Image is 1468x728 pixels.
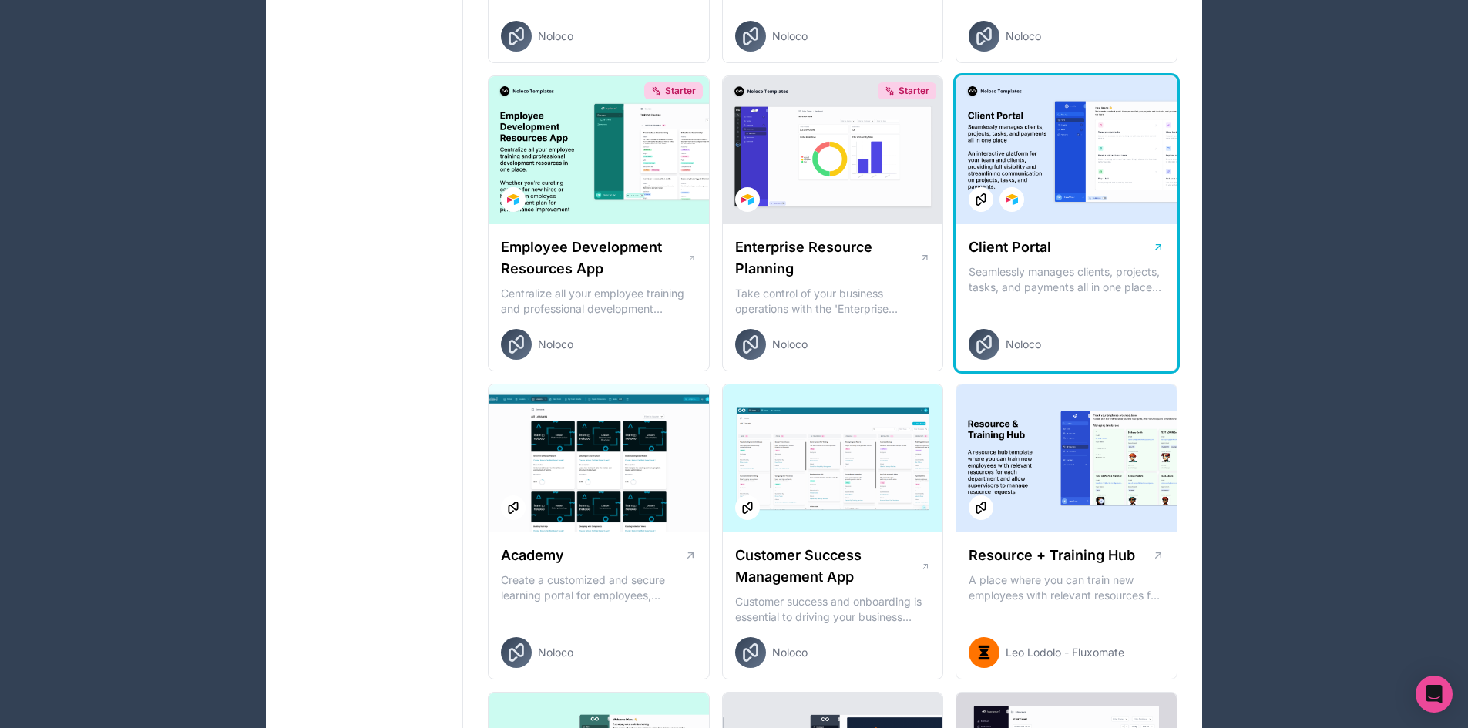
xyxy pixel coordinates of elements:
[1006,645,1124,660] span: Leo Lodolo - Fluxomate
[735,545,922,588] h1: Customer Success Management App
[969,237,1051,258] h1: Client Portal
[969,545,1135,566] h1: Resource + Training Hub
[1006,193,1018,206] img: Airtable Logo
[1006,337,1041,352] span: Noloco
[501,545,564,566] h1: Academy
[507,193,519,206] img: Airtable Logo
[735,237,919,280] h1: Enterprise Resource Planning
[665,85,696,97] span: Starter
[1006,29,1041,44] span: Noloco
[772,645,808,660] span: Noloco
[538,645,573,660] span: Noloco
[538,29,573,44] span: Noloco
[501,572,697,603] p: Create a customized and secure learning portal for employees, customers or partners. Organize les...
[735,286,931,317] p: Take control of your business operations with the 'Enterprise Resource Planning' template. This c...
[735,594,931,625] p: Customer success and onboarding is essential to driving your business forward and ensuring retent...
[969,264,1164,295] p: Seamlessly manages clients, projects, tasks, and payments all in one place An interactive platfor...
[899,85,929,97] span: Starter
[538,337,573,352] span: Noloco
[1416,676,1453,713] div: Open Intercom Messenger
[772,29,808,44] span: Noloco
[969,572,1164,603] p: A place where you can train new employees with relevant resources for each department and allow s...
[741,193,754,206] img: Airtable Logo
[772,337,808,352] span: Noloco
[501,237,687,280] h1: Employee Development Resources App
[501,286,697,317] p: Centralize all your employee training and professional development resources in one place. Whethe...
